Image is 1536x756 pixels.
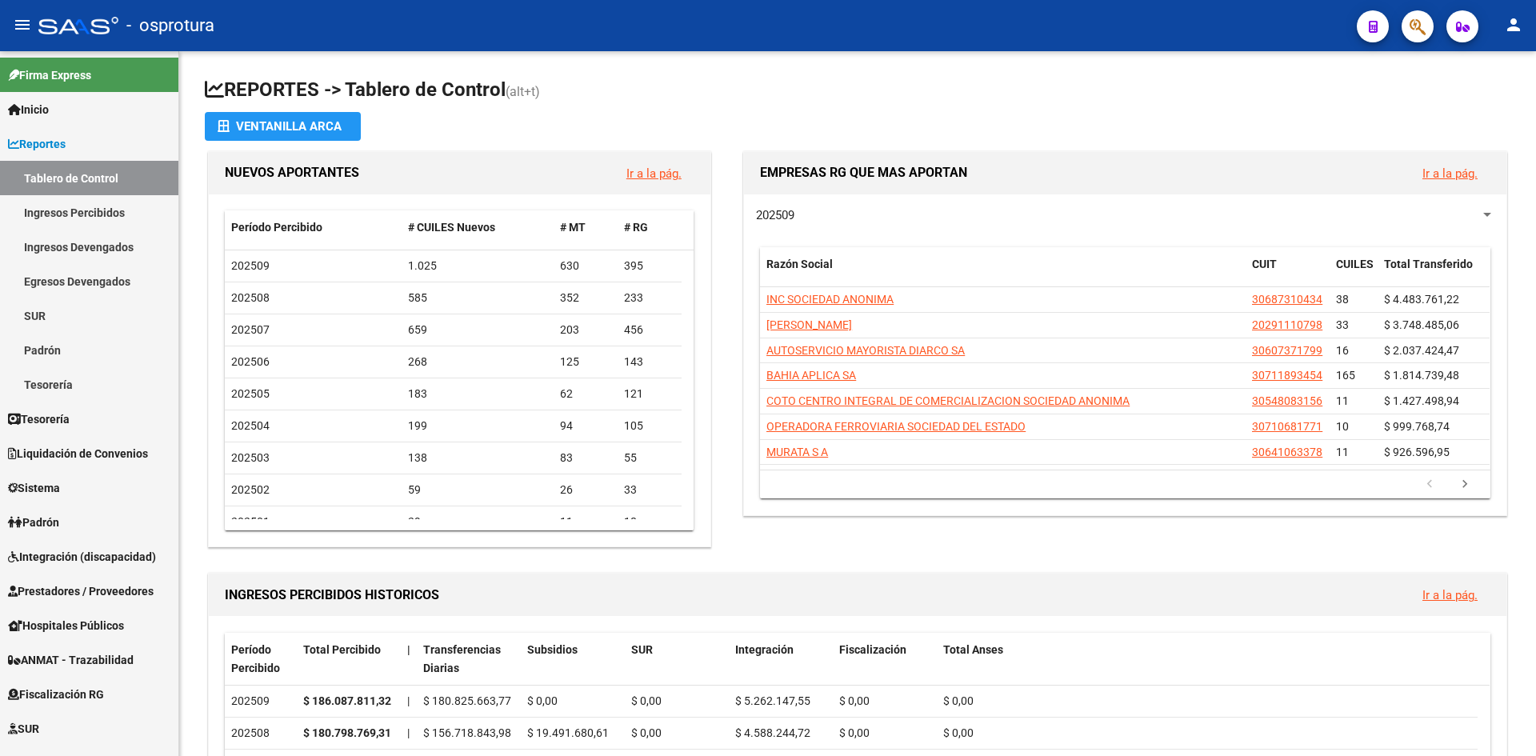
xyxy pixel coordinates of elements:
span: Fiscalización [839,643,906,656]
span: 202504 [231,419,270,432]
div: 125 [560,353,611,371]
button: Ir a la pág. [1410,158,1490,188]
datatable-header-cell: Total Transferido [1378,247,1490,300]
div: 94 [560,417,611,435]
span: Período Percibido [231,221,322,234]
span: Período Percibido [231,643,280,674]
div: 233 [624,289,675,307]
span: [PERSON_NAME] [766,318,852,331]
span: | [407,726,410,739]
datatable-header-cell: Fiscalización [833,633,937,686]
div: 630 [560,257,611,275]
div: Ventanilla ARCA [218,112,348,141]
div: 33 [624,481,675,499]
span: 11 [1336,394,1349,407]
span: 202501 [231,515,270,528]
span: Liquidación de Convenios [8,445,148,462]
span: - osprotura [126,8,214,43]
span: $ 926.596,95 [1384,446,1450,458]
span: Subsidios [527,643,578,656]
span: Total Transferido [1384,258,1473,270]
datatable-header-cell: Período Percibido [225,633,297,686]
span: 10 [1336,420,1349,433]
span: $ 0,00 [631,694,662,707]
iframe: Intercom live chat [1482,702,1520,740]
span: $ 3.748.485,06 [1384,318,1459,331]
div: 83 [560,449,611,467]
span: MURATA S A [766,446,828,458]
datatable-header-cell: CUIT [1246,247,1330,300]
a: Ir a la pág. [626,166,682,181]
span: 30711893454 [1252,369,1322,382]
span: 20291110798 [1252,318,1322,331]
span: 202509 [756,208,794,222]
span: 30607371799 [1252,344,1322,357]
div: 585 [408,289,548,307]
span: Transferencias Diarias [423,643,501,674]
span: CUILES [1336,258,1374,270]
div: 268 [408,353,548,371]
span: INGRESOS PERCIBIDOS HISTORICOS [225,587,439,602]
mat-icon: menu [13,15,32,34]
span: Total Percibido [303,643,381,656]
span: $ 5.262.147,55 [735,694,810,707]
span: $ 999.768,74 [1384,420,1450,433]
div: 143 [624,353,675,371]
div: 55 [624,449,675,467]
span: CUIT [1252,258,1277,270]
span: Total Anses [943,643,1003,656]
span: $ 0,00 [943,726,974,739]
span: $ 0,00 [943,694,974,707]
datatable-header-cell: # RG [618,210,682,245]
div: 138 [408,449,548,467]
span: # CUILES Nuevos [408,221,495,234]
span: $ 4.483.761,22 [1384,293,1459,306]
datatable-header-cell: # CUILES Nuevos [402,210,554,245]
a: Ir a la pág. [1422,166,1478,181]
div: 395 [624,257,675,275]
datatable-header-cell: CUILES [1330,247,1378,300]
a: go to previous page [1414,476,1445,494]
span: ANMAT - Trazabilidad [8,651,134,669]
button: Ir a la pág. [614,158,694,188]
span: 202505 [231,387,270,400]
div: 659 [408,321,548,339]
datatable-header-cell: Total Percibido [297,633,401,686]
span: Inicio [8,101,49,118]
span: 11 [1336,446,1349,458]
span: 202502 [231,483,270,496]
span: 38 [1336,293,1349,306]
span: Hospitales Públicos [8,617,124,634]
span: $ 1.814.739,48 [1384,369,1459,382]
span: AUTOSERVICIO MAYORISTA DIARCO SA [766,344,965,357]
mat-icon: person [1504,15,1523,34]
datatable-header-cell: Período Percibido [225,210,402,245]
div: 18 [624,513,675,531]
a: Ir a la pág. [1422,588,1478,602]
div: 62 [560,385,611,403]
span: Razón Social [766,258,833,270]
span: 165 [1336,369,1355,382]
span: 202508 [231,291,270,304]
div: 352 [560,289,611,307]
span: EMPRESAS RG QUE MAS APORTAN [760,165,967,180]
span: Sistema [8,479,60,497]
span: BAHIA APLICA SA [766,369,856,382]
button: Ir a la pág. [1410,580,1490,610]
span: NUEVOS APORTANTES [225,165,359,180]
span: Integración [735,643,794,656]
span: Tesorería [8,410,70,428]
div: 456 [624,321,675,339]
span: 33 [1336,318,1349,331]
div: 11 [560,513,611,531]
span: $ 0,00 [839,694,870,707]
datatable-header-cell: SUR [625,633,729,686]
span: $ 0,00 [527,694,558,707]
span: OPERADORA FERROVIARIA SOCIEDAD DEL ESTADO [766,420,1026,433]
datatable-header-cell: Subsidios [521,633,625,686]
span: 30641063378 [1252,446,1322,458]
strong: $ 186.087.811,32 [303,694,391,707]
span: $ 156.718.843,98 [423,726,511,739]
datatable-header-cell: Integración [729,633,833,686]
datatable-header-cell: # MT [554,210,618,245]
